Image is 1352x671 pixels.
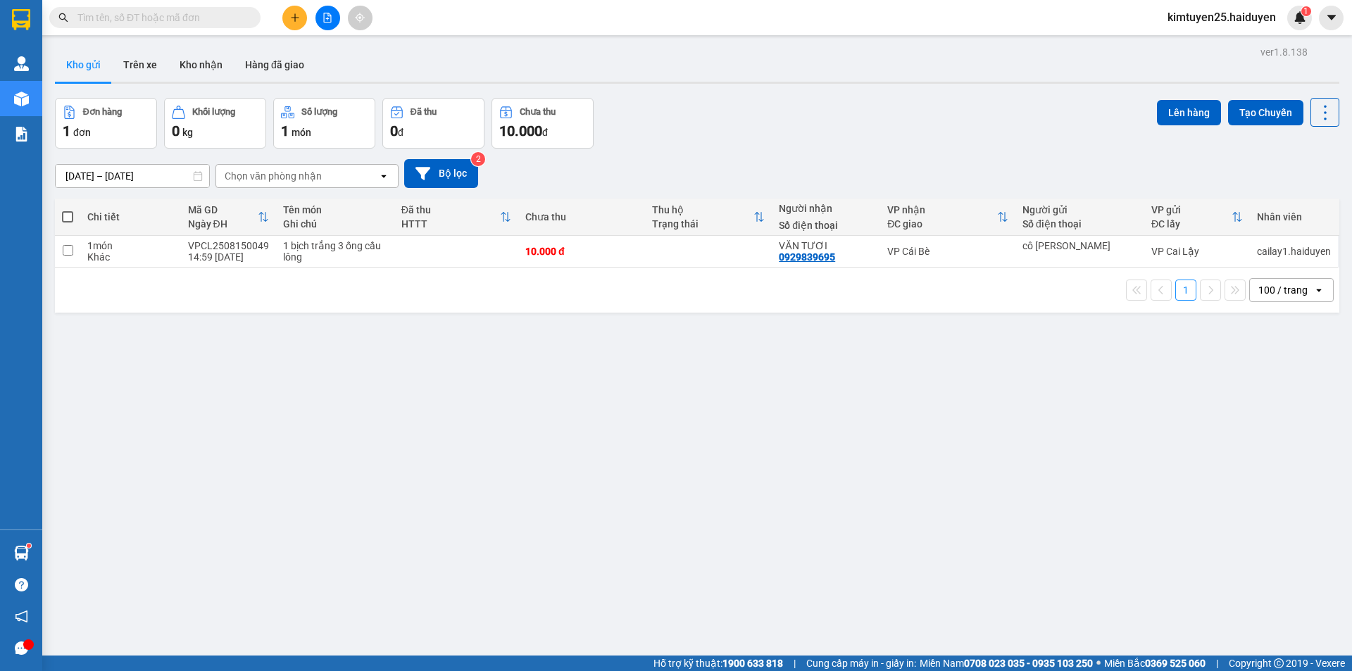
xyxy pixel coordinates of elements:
div: HTTT [401,218,500,230]
div: Chọn văn phòng nhận [225,169,322,183]
div: Số điện thoại [779,220,873,231]
button: Bộ lọc [404,159,478,188]
input: Tìm tên, số ĐT hoặc mã đơn [77,10,244,25]
span: 10.000 [499,123,542,139]
button: caret-down [1319,6,1344,30]
span: search [58,13,68,23]
img: logo-vxr [12,9,30,30]
span: Cung cấp máy in - giấy in: [806,656,916,671]
div: Khối lượng [192,107,235,117]
div: cailay1.haiduyen [1257,246,1331,257]
div: Người gửi [1022,204,1137,215]
span: đ [398,127,403,138]
button: Chưa thu10.000đ [492,98,594,149]
div: 10.000 đ [525,246,638,257]
button: Đơn hàng1đơn [55,98,157,149]
span: file-add [323,13,332,23]
div: 0929839695 [779,251,835,263]
span: caret-down [1325,11,1338,24]
div: Nhân viên [1257,211,1331,222]
sup: 1 [1301,6,1311,16]
div: VP gửi [1151,204,1232,215]
div: ĐC giao [887,218,997,230]
div: Ghi chú [283,218,387,230]
div: Tên món [283,204,387,215]
div: VP Cai Lậy [1151,246,1243,257]
div: ver 1.8.138 [1260,44,1308,60]
strong: 0708 023 035 - 0935 103 250 [964,658,1093,669]
div: Chưa thu [525,211,638,222]
th: Toggle SortBy [181,199,276,236]
button: Số lượng1món [273,98,375,149]
input: Select a date range. [56,165,209,187]
button: aim [348,6,373,30]
div: VP nhận [887,204,997,215]
span: đ [542,127,548,138]
img: warehouse-icon [14,56,29,71]
th: Toggle SortBy [880,199,1015,236]
span: message [15,641,28,655]
div: Số điện thoại [1022,218,1137,230]
div: cô VÂN [1022,240,1137,251]
strong: 1900 633 818 [722,658,783,669]
span: question-circle [15,578,28,591]
button: Tạo Chuyến [1228,100,1303,125]
span: aim [355,13,365,23]
span: copyright [1274,658,1284,668]
div: 100 / trang [1258,283,1308,297]
button: Hàng đã giao [234,48,315,82]
th: Toggle SortBy [645,199,772,236]
div: Mã GD [188,204,258,215]
div: Chưa thu [520,107,556,117]
div: VĂN TƯƠI [779,240,873,251]
span: 0 [172,123,180,139]
div: VP Cái Bè [887,246,1008,257]
span: đơn [73,127,91,138]
sup: 2 [471,152,485,166]
div: Chi tiết [87,211,173,222]
div: Đã thu [411,107,437,117]
div: Ngày ĐH [188,218,258,230]
strong: 0369 525 060 [1145,658,1206,669]
span: Hỗ trợ kỹ thuật: [653,656,783,671]
span: ⚪️ [1096,660,1101,666]
img: warehouse-icon [14,92,29,106]
span: | [794,656,796,671]
svg: open [378,170,389,182]
span: plus [290,13,300,23]
th: Toggle SortBy [1144,199,1250,236]
button: Kho gửi [55,48,112,82]
span: Miền Nam [920,656,1093,671]
div: 1 món [87,240,173,251]
div: 14:59 [DATE] [188,251,269,263]
div: Đơn hàng [83,107,122,117]
svg: open [1313,284,1325,296]
button: Đã thu0đ [382,98,484,149]
button: Kho nhận [168,48,234,82]
div: Khác [87,251,173,263]
div: 1 bịch trắng 3 ống cầu lông [283,240,387,263]
div: Người nhận [779,203,873,214]
span: món [292,127,311,138]
span: Miền Bắc [1104,656,1206,671]
span: | [1216,656,1218,671]
img: icon-new-feature [1294,11,1306,24]
span: 1 [1303,6,1308,16]
span: kimtuyen25.haiduyen [1156,8,1287,26]
div: VPCL2508150049 [188,240,269,251]
div: Số lượng [301,107,337,117]
span: kg [182,127,193,138]
div: Đã thu [401,204,500,215]
button: plus [282,6,307,30]
div: ĐC lấy [1151,218,1232,230]
span: notification [15,610,28,623]
div: Thu hộ [652,204,753,215]
div: Trạng thái [652,218,753,230]
button: file-add [315,6,340,30]
th: Toggle SortBy [394,199,518,236]
img: warehouse-icon [14,546,29,560]
span: 1 [63,123,70,139]
button: 1 [1175,280,1196,301]
button: Lên hàng [1157,100,1221,125]
span: 1 [281,123,289,139]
